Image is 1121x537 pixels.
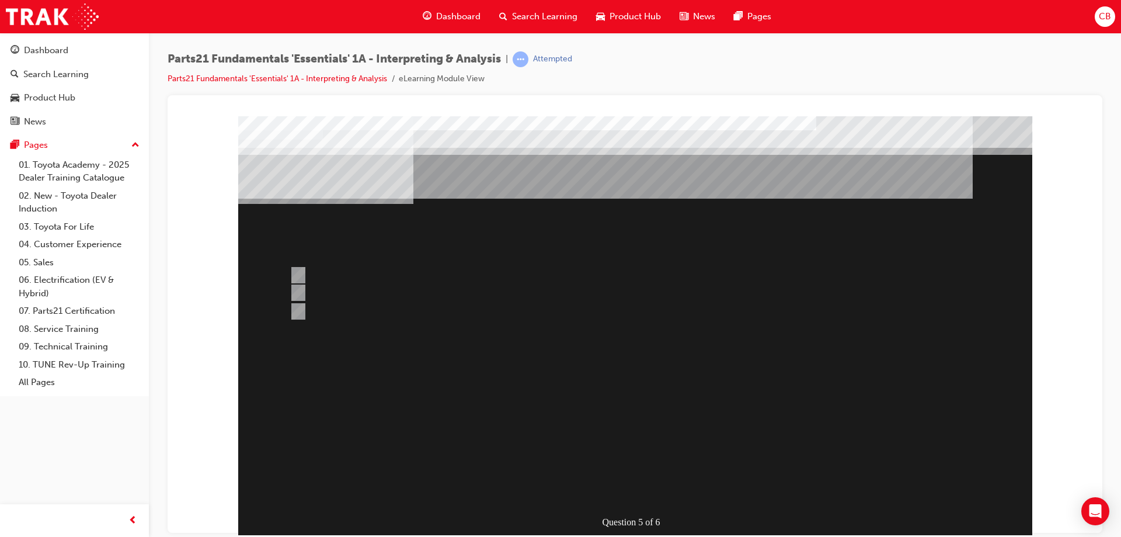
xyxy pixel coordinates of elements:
span: car-icon [596,9,605,24]
a: 01. Toyota Academy - 2025 Dealer Training Catalogue [14,156,144,187]
span: | [506,53,508,66]
span: pages-icon [734,9,743,24]
span: Dashboard [436,10,481,23]
button: Pages [5,134,144,156]
a: 04. Customer Experience [14,235,144,254]
li: eLearning Module View [399,72,485,86]
a: 03. Toyota For Life [14,218,144,236]
span: prev-icon [128,514,137,528]
a: 07. Parts21 Certification [14,302,144,320]
div: Search Learning [23,68,89,81]
a: Parts21 Fundamentals 'Essentials' 1A - Interpreting & Analysis [168,74,387,84]
span: search-icon [11,70,19,80]
span: Search Learning [512,10,577,23]
span: Pages [747,10,771,23]
a: 09. Technical Training [14,338,144,356]
a: car-iconProduct Hub [587,5,670,29]
a: 05. Sales [14,254,144,272]
div: Open Intercom Messenger [1081,497,1109,525]
span: Product Hub [610,10,661,23]
span: guage-icon [423,9,431,24]
a: pages-iconPages [725,5,781,29]
span: guage-icon [11,46,19,56]
span: Parts21 Fundamentals 'Essentials' 1A - Interpreting & Analysis [168,53,501,66]
span: news-icon [680,9,688,24]
a: 02. New - Toyota Dealer Induction [14,187,144,218]
a: Product Hub [5,87,144,109]
span: up-icon [131,138,140,153]
span: News [693,10,715,23]
div: News [24,115,46,129]
a: 10. TUNE Rev-Up Training [14,356,144,374]
span: search-icon [499,9,507,24]
div: Dashboard [24,44,68,57]
span: learningRecordVerb_ATTEMPT-icon [513,51,528,67]
a: news-iconNews [670,5,725,29]
span: CB [1099,10,1111,23]
span: pages-icon [11,140,19,151]
span: car-icon [11,93,19,103]
a: 06. Electrification (EV & Hybrid) [14,271,144,302]
a: All Pages [14,373,144,392]
a: Search Learning [5,64,144,85]
div: Product Hub [24,91,75,105]
img: Trak [6,4,99,30]
a: search-iconSearch Learning [490,5,587,29]
a: guage-iconDashboard [413,5,490,29]
a: 08. Service Training [14,320,144,338]
a: News [5,111,144,133]
button: DashboardSearch LearningProduct HubNews [5,37,144,134]
div: Pages [24,138,48,152]
a: Dashboard [5,40,144,61]
div: Attempted [533,54,572,65]
span: news-icon [11,117,19,127]
button: CB [1095,6,1115,27]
